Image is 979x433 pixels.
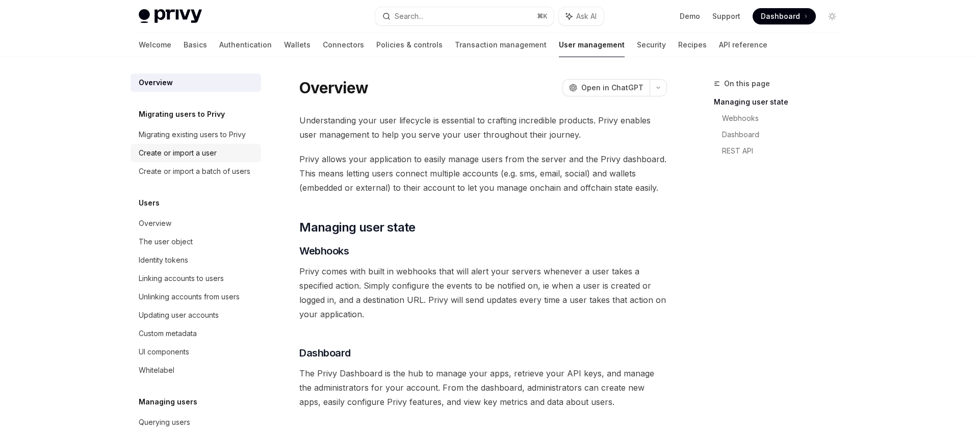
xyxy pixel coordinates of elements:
a: Querying users [131,413,261,431]
span: Open in ChatGPT [581,83,643,93]
a: REST API [722,143,848,159]
img: light logo [139,9,202,23]
a: Dashboard [722,126,848,143]
button: Open in ChatGPT [562,79,650,96]
a: Whitelabel [131,361,261,379]
button: Ask AI [559,7,604,26]
div: Linking accounts to users [139,272,224,285]
a: Policies & controls [376,33,443,57]
a: Identity tokens [131,251,261,269]
button: Search...⌘K [375,7,554,26]
a: Create or import a user [131,144,261,162]
span: Privy allows your application to easily manage users from the server and the Privy dashboard. Thi... [299,152,667,195]
div: Overview [139,217,171,230]
div: Querying users [139,416,190,428]
a: Migrating existing users to Privy [131,125,261,144]
h1: Overview [299,79,368,97]
span: Dashboard [299,346,351,360]
span: On this page [724,78,770,90]
a: Support [712,11,740,21]
a: Connectors [323,33,364,57]
a: Demo [680,11,700,21]
a: Transaction management [455,33,547,57]
a: Overview [131,73,261,92]
div: Whitelabel [139,364,174,376]
h5: Users [139,197,160,209]
div: UI components [139,346,189,358]
div: Unlinking accounts from users [139,291,240,303]
a: Authentication [219,33,272,57]
span: ⌘ K [537,12,548,20]
div: Updating user accounts [139,309,219,321]
a: API reference [719,33,767,57]
div: Identity tokens [139,254,188,266]
a: Custom metadata [131,324,261,343]
a: Webhooks [722,110,848,126]
div: Search... [395,10,423,22]
span: Webhooks [299,244,349,258]
a: Updating user accounts [131,306,261,324]
a: Recipes [678,33,707,57]
a: Managing user state [714,94,848,110]
a: Dashboard [753,8,816,24]
div: Overview [139,77,173,89]
span: Privy comes with built in webhooks that will alert your servers whenever a user takes a specified... [299,264,667,321]
span: The Privy Dashboard is the hub to manage your apps, retrieve your API keys, and manage the admini... [299,366,667,409]
a: The user object [131,233,261,251]
h5: Managing users [139,396,197,408]
button: Toggle dark mode [824,8,840,24]
a: Basics [184,33,207,57]
div: Custom metadata [139,327,197,340]
a: Wallets [284,33,311,57]
span: Managing user state [299,219,416,236]
a: Create or import a batch of users [131,162,261,181]
a: User management [559,33,625,57]
span: Dashboard [761,11,800,21]
div: Migrating existing users to Privy [139,129,246,141]
a: Unlinking accounts from users [131,288,261,306]
h5: Migrating users to Privy [139,108,225,120]
span: Ask AI [576,11,597,21]
a: UI components [131,343,261,361]
a: Welcome [139,33,171,57]
a: Overview [131,214,261,233]
div: Create or import a batch of users [139,165,250,177]
div: Create or import a user [139,147,217,159]
div: The user object [139,236,193,248]
span: Understanding your user lifecycle is essential to crafting incredible products. Privy enables use... [299,113,667,142]
a: Linking accounts to users [131,269,261,288]
a: Security [637,33,666,57]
